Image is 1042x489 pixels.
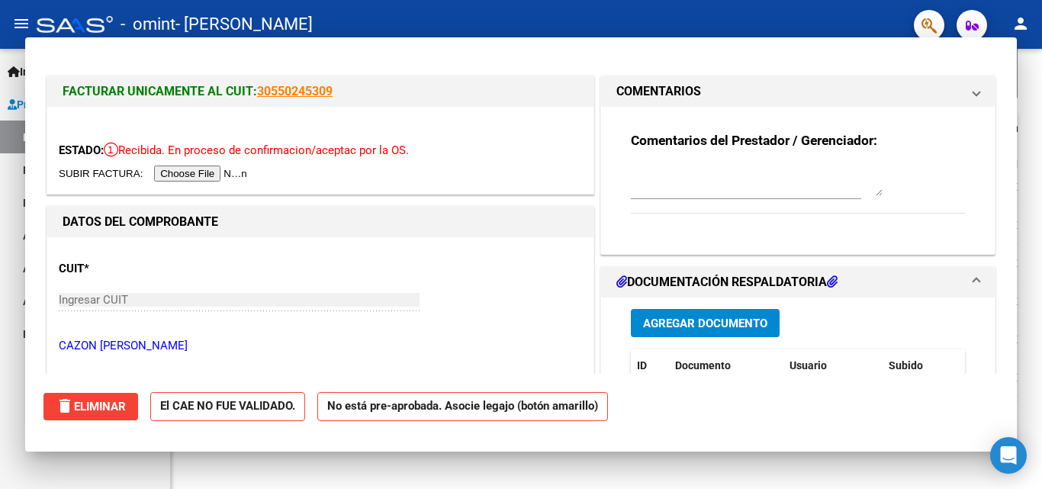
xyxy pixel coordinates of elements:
[889,359,923,372] span: Subido
[601,107,995,254] div: COMENTARIOS
[8,96,146,113] span: Prestadores / Proveedores
[616,82,701,101] h1: COMENTARIOS
[959,349,1035,382] datatable-header-cell: Acción
[1011,14,1030,33] mat-icon: person
[56,400,126,413] span: Eliminar
[56,397,74,415] mat-icon: delete
[257,84,333,98] a: 30550245309
[59,143,104,157] span: ESTADO:
[669,349,783,382] datatable-header-cell: Documento
[990,437,1027,474] div: Open Intercom Messenger
[12,14,31,33] mat-icon: menu
[150,392,305,422] strong: El CAE NO FUE VALIDADO.
[8,63,47,80] span: Inicio
[637,359,647,372] span: ID
[59,260,216,278] p: CUIT
[883,349,959,382] datatable-header-cell: Subido
[601,76,995,107] mat-expansion-panel-header: COMENTARIOS
[631,349,669,382] datatable-header-cell: ID
[643,317,767,330] span: Agregar Documento
[675,359,731,372] span: Documento
[63,84,257,98] span: FACTURAR UNICAMENTE AL CUIT:
[601,267,995,298] mat-expansion-panel-header: DOCUMENTACIÓN RESPALDATORIA
[616,273,838,291] h1: DOCUMENTACIÓN RESPALDATORIA
[790,359,827,372] span: Usuario
[121,8,175,41] span: - omint
[43,393,138,420] button: Eliminar
[59,337,582,355] p: CAZON [PERSON_NAME]
[783,349,883,382] datatable-header-cell: Usuario
[631,133,877,148] strong: Comentarios del Prestador / Gerenciador:
[317,392,608,422] strong: No está pre-aprobada. Asocie legajo (botón amarillo)
[104,143,409,157] span: Recibida. En proceso de confirmacion/aceptac por la OS.
[175,8,313,41] span: - [PERSON_NAME]
[63,214,218,229] strong: DATOS DEL COMPROBANTE
[631,309,780,337] button: Agregar Documento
